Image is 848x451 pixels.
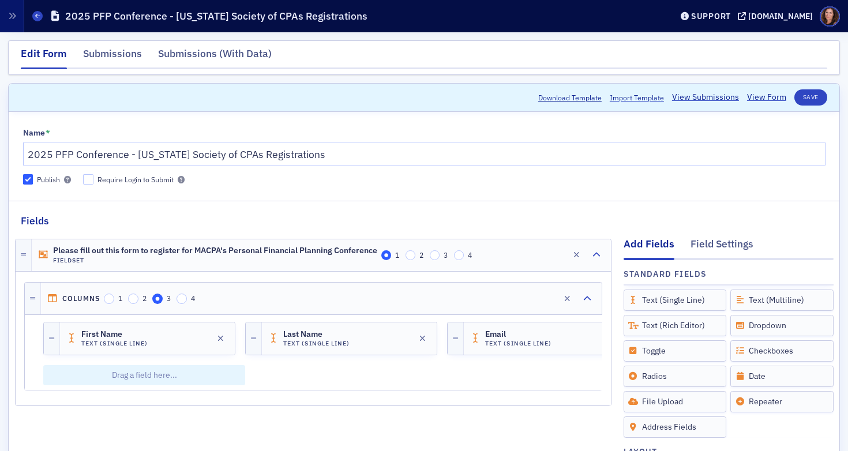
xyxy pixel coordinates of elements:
h4: Fieldset [53,257,377,264]
span: Profile [820,6,840,27]
span: Please fill out this form to register for MACPA's Personal Financial Planning Conference [53,246,377,255]
div: Submissions (With Data) [158,46,272,67]
div: Address Fields [624,416,727,438]
h4: Text (Single Line) [283,340,350,347]
input: Publish [23,174,33,185]
div: Submissions [83,46,142,67]
div: Require Login to Submit [97,175,174,185]
div: Text (Multiline) [730,290,834,311]
input: 3 [152,294,163,304]
span: 1 [118,294,122,303]
button: Download Template [538,92,602,103]
span: Import Template [610,92,664,103]
div: Repeater [730,391,834,412]
div: Toggle [624,340,727,362]
span: 2 [142,294,147,303]
div: Text (Single Line) [624,290,727,311]
button: Save [794,89,827,106]
span: First Name [81,330,146,339]
h1: 2025 PFP Conference - [US_STATE] Society of CPAs Registrations [65,9,367,23]
input: 1 [104,294,114,304]
span: 2 [419,250,423,260]
span: 3 [167,294,171,303]
input: 3 [430,250,440,261]
input: 1 [381,250,392,261]
abbr: This field is required [46,128,50,138]
div: Radios [624,366,727,387]
input: 4 [177,294,187,304]
h4: Text (Single Line) [81,340,148,347]
input: 2 [128,294,138,304]
span: 1 [395,250,399,260]
div: Add Fields [624,236,674,260]
div: Edit Form [21,46,67,69]
input: 2 [406,250,416,261]
button: [DOMAIN_NAME] [738,12,817,20]
div: File Upload [624,391,727,412]
div: Field Settings [691,236,753,258]
h4: Standard Fields [624,268,707,280]
input: Require Login to Submit [83,174,93,185]
p: Drag a field here... [47,365,241,385]
div: Dropdown [730,315,834,336]
div: Publish [37,175,60,185]
h4: Text (Single Line) [485,340,551,347]
span: 4 [191,294,195,303]
div: Name [23,128,45,138]
span: Email [485,330,550,339]
div: Date [730,366,834,387]
div: Checkboxes [730,340,834,362]
div: [DOMAIN_NAME] [748,11,813,21]
a: View Form [747,91,786,103]
input: 4 [454,250,464,261]
span: 3 [444,250,448,260]
h4: Columns [62,294,100,303]
h2: Fields [21,213,49,228]
div: Support [691,11,731,21]
a: View Submissions [672,91,739,103]
span: Last Name [283,330,348,339]
span: 4 [468,250,472,260]
div: Text (Rich Editor) [624,315,727,336]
